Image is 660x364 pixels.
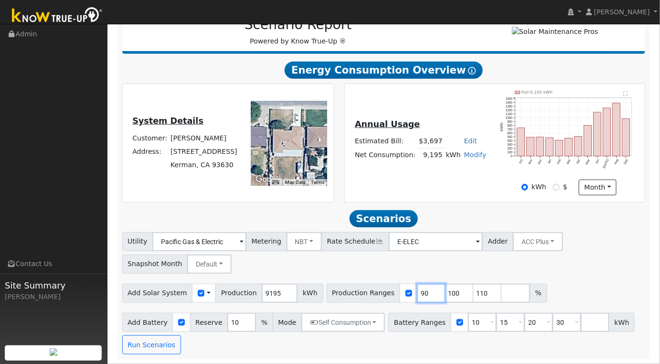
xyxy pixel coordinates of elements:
a: Edit [464,137,477,145]
span: Battery Ranges [388,313,451,332]
span: Site Summary [5,279,102,292]
rect: onclick="" [565,139,573,157]
rect: onclick="" [575,137,582,157]
text: Nov [528,159,533,165]
text: Jan [547,159,552,165]
text: 1500 [506,97,513,100]
span: % [255,313,273,332]
text: 300 [507,143,512,146]
span: Add Solar System [122,284,193,303]
i: Show Help [468,67,476,75]
text: [DATE] [602,159,610,169]
text: 400 [507,139,512,142]
text: Aug [614,159,619,165]
td: Address: [131,145,169,158]
div: [PERSON_NAME] [5,292,102,302]
rect: onclick="" [555,140,563,156]
rect: onclick="" [594,112,601,156]
h2: Scenario Report [132,17,464,33]
text: 1300 [506,105,513,108]
td: $3,697 [417,135,444,149]
a: Modify [464,151,487,159]
span: Production [215,284,262,303]
span: Snapshot Month [122,255,188,274]
img: Google [253,173,285,186]
button: Default [187,255,232,274]
td: 9,195 [417,148,444,162]
rect: onclick="" [546,138,554,157]
text:  [624,91,628,96]
rect: onclick="" [622,119,630,157]
button: Self Consumption [301,313,385,332]
rect: onclick="" [613,103,620,156]
span: [PERSON_NAME] [594,8,650,16]
span: Mode [273,313,302,332]
span: Utility [122,232,153,251]
text: 1100 [506,112,513,116]
rect: onclick="" [517,128,525,156]
text: Feb [556,159,562,165]
text: 800 [507,124,512,127]
text: 900 [507,120,512,123]
text: 700 [507,128,512,131]
text: May [585,159,591,166]
td: Customer: [131,131,169,145]
span: Scenarios [350,210,418,227]
text: kWh [500,123,504,132]
text: 1000 [506,116,513,119]
a: Open this area in Google Maps (opens a new window) [253,173,285,186]
span: Reserve [190,313,228,332]
input: Select a Utility [152,232,246,251]
rect: onclick="" [603,108,611,156]
text: 1200 [506,108,513,112]
button: ACC Plus [513,232,563,251]
text: Dec [537,159,543,165]
text: 200 [507,147,512,150]
span: kWh [609,313,635,332]
td: Net Consumption: [353,148,417,162]
a: Terms (opens in new tab) [311,180,324,185]
span: Adder [482,232,513,251]
span: Add Battery [122,313,173,332]
span: Production Ranges [327,284,400,303]
input: Select a Rate Schedule [389,232,483,251]
img: Know True-Up [7,5,107,27]
img: retrieve [50,348,57,356]
text: 1400 [506,101,513,104]
text: Apr [576,159,582,165]
rect: onclick="" [584,126,592,156]
text: Pull 9,195 kWh [522,90,553,95]
text: Sep [623,159,629,165]
text: 0 [511,154,513,158]
span: Energy Consumption Overview [285,62,482,79]
text: 500 [507,135,512,139]
td: [STREET_ADDRESS] [169,145,239,158]
span: kWh [297,284,323,303]
input: kWh [522,184,528,191]
img: Solar Maintenance Pros [512,27,598,37]
rect: onclick="" [536,137,544,156]
u: Annual Usage [355,119,420,129]
div: Powered by Know True-Up ® [127,17,469,46]
text: Jun [595,159,600,165]
td: kWh [444,148,462,162]
rect: onclick="" [527,138,534,157]
td: Estimated Bill: [353,135,417,149]
button: Run Scenarios [122,335,181,354]
span: Metering [246,232,287,251]
td: Kerman, CA 93630 [169,158,239,171]
td: [PERSON_NAME] [169,131,239,145]
span: % [530,284,547,303]
text: 100 [507,150,512,154]
button: Map Data [285,179,305,186]
text: Oct [518,159,523,164]
label: $ [563,182,567,192]
button: Keyboard shortcuts [272,179,279,186]
button: month [579,180,617,196]
u: System Details [132,116,203,126]
text: Mar [566,159,571,165]
span: Rate Schedule [321,232,389,251]
label: kWh [532,182,546,192]
text: 600 [507,131,512,135]
button: NBT [287,232,322,251]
